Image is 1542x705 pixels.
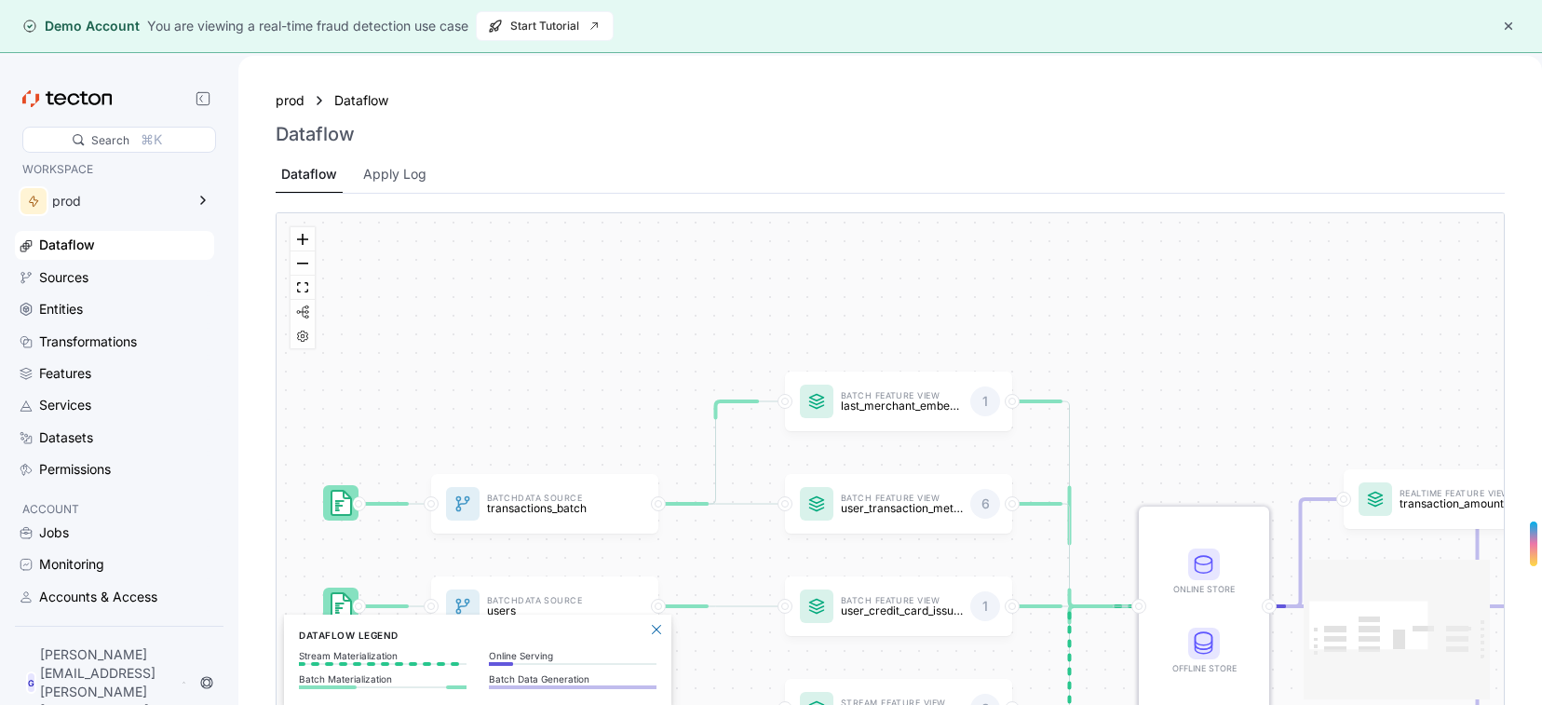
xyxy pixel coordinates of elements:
a: Batch Feature Viewuser_credit_card_issuer1 [785,576,1012,636]
p: user_transaction_metrics [841,502,963,514]
p: Batch Data Source [487,597,609,605]
div: 6 [970,489,1000,519]
div: G [26,671,36,694]
div: Offline Store [1167,628,1241,675]
p: ACCOUNT [22,500,207,519]
p: Batch Materialization [299,673,467,685]
a: Features [15,359,214,387]
p: Online Serving [489,650,656,661]
a: Batch Feature Viewuser_transaction_metrics6 [785,474,1012,534]
a: Datasets [15,424,214,452]
div: ⌘K [141,129,162,150]
p: Batch Data Generation [489,673,656,685]
div: 1 [970,386,1000,416]
button: Start Tutorial [476,11,614,41]
a: BatchData Sourceusers [431,576,658,636]
div: Demo Account [22,17,140,35]
p: Stream Materialization [299,650,467,661]
div: Permissions [39,459,111,480]
div: 1 [970,591,1000,621]
p: Batch Feature View [841,597,963,605]
a: Monitoring [15,550,214,578]
g: Edge from dataSource:transactions_batch to featureView:last_merchant_embedding [651,401,780,504]
a: prod [276,90,304,111]
p: transaction_amount_is_higher_than_average [1400,497,1522,509]
p: Realtime Feature View [1400,490,1522,498]
p: user_credit_card_issuer [841,604,963,617]
button: zoom in [291,227,315,251]
div: You are viewing a real-time fraud detection use case [147,16,468,36]
div: Transformations [39,332,137,352]
p: last_merchant_embedding [841,400,963,412]
button: Close Legend Panel [645,618,668,641]
div: Features [39,363,91,384]
h6: Dataflow Legend [299,628,656,643]
g: Edge from STORE to featureView:transaction_amount_is_higher_than_average [1262,499,1339,606]
a: BatchData Sourcetransactions_batch [431,474,658,534]
div: Dataflow [281,164,337,184]
a: Jobs [15,519,214,547]
p: users [487,604,609,617]
a: Sources [15,264,214,291]
div: Datasets [39,427,93,448]
div: prod [52,195,184,208]
a: Dataflow [334,90,399,111]
g: Edge from featureView:last_merchant_embedding to STORE [1005,401,1134,606]
div: Sources [39,267,88,288]
div: React Flow controls [291,227,315,348]
button: zoom out [291,251,315,276]
div: Services [39,395,91,415]
a: Services [15,391,214,419]
div: Accounts & Access [39,587,157,607]
a: Batch Feature Viewlast_merchant_embedding1 [785,372,1012,431]
p: Batch Feature View [841,495,963,503]
a: Permissions [15,455,214,483]
div: Apply Log [363,164,426,184]
p: WORKSPACE [22,160,207,179]
div: Online Store [1167,582,1241,596]
a: Dataflow [15,231,214,259]
div: Search [91,131,129,149]
div: Entities [39,299,83,319]
p: Batch Feature View [841,392,963,400]
g: Edge from featureView:user_transaction_metrics to STORE [1005,504,1134,606]
div: Offline Store [1167,661,1241,675]
div: Dataflow [39,235,95,255]
div: Jobs [39,522,69,543]
div: Search⌘K [22,127,216,153]
div: Online Store [1167,549,1241,596]
a: Entities [15,295,214,323]
div: Monitoring [39,554,104,575]
span: Start Tutorial [488,12,602,40]
button: fit view [291,276,315,300]
a: Accounts & Access [15,583,214,611]
a: Transformations [15,328,214,356]
h3: Dataflow [276,123,355,145]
